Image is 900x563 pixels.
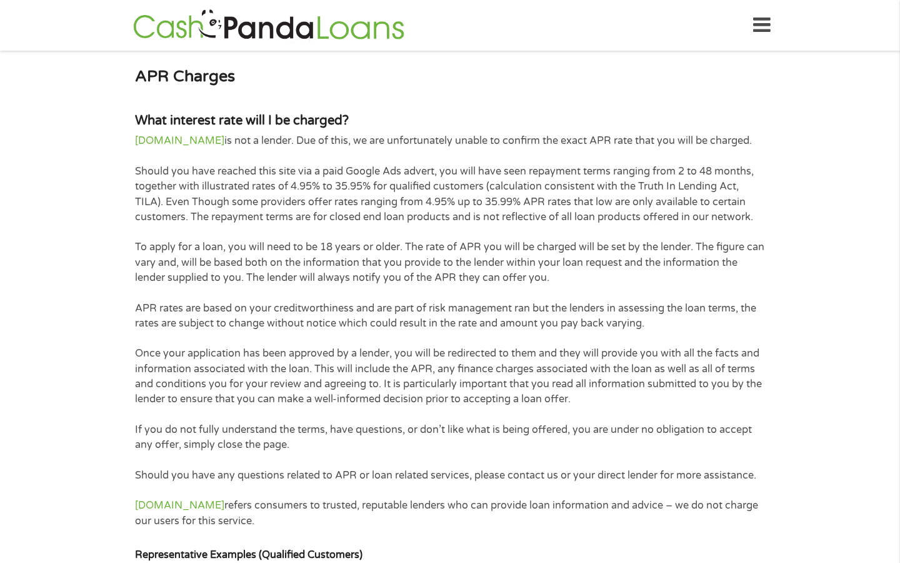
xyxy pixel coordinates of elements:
[135,134,224,147] a: [DOMAIN_NAME]
[135,499,224,512] a: [DOMAIN_NAME]
[135,301,765,332] p: APR rates are based on your creditworthiness and are part of risk management ran but the lenders ...
[135,549,362,561] strong: Representative Examples (Qualified Customers)
[135,164,765,225] p: Should you have reached this site via a paid Google Ads advert, you will have seen repayment term...
[135,113,349,128] strong: What interest rate will I be charged?
[135,240,765,285] p: To apply for a loan, you will need to be 18 years or older. The rate of APR you will be charged w...
[135,468,765,483] p: Should you have any questions related to APR or loan related services, please contact us or your ...
[129,8,408,43] img: GetLoanNow Logo
[135,67,235,86] strong: APR Charges
[135,133,765,148] p: is not a lender. Due of this, we are unfortunately unable to confirm the exact APR rate that you ...
[135,346,765,407] p: Once your application has been approved by a lender, you will be redirected to them and they will...
[135,422,765,453] p: If you do not fully understand the terms, have questions, or don’t like what is being offered, yo...
[135,498,765,529] p: refers consumers to trusted, reputable lenders who can provide loan information and advice – we d...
